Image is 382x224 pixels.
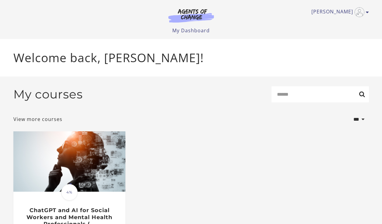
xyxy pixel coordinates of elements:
[172,27,210,34] a: My Dashboard
[13,49,369,67] p: Welcome back, [PERSON_NAME]!
[61,184,78,201] span: 4%
[13,116,62,123] a: View more courses
[311,7,366,17] a: Toggle menu
[162,9,220,23] img: Agents of Change Logo
[13,87,83,101] h2: My courses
